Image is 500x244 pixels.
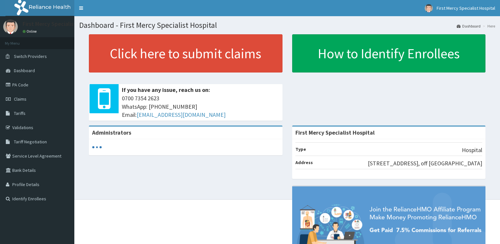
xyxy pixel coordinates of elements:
strong: First Mercy Specialist Hospital [295,129,375,136]
span: First Mercy Specialist Hospital [437,5,495,11]
span: Claims [14,96,27,102]
a: Online [23,29,38,34]
span: Tariff Negotiation [14,139,47,145]
li: Here [481,23,495,29]
b: Administrators [92,129,131,136]
b: Address [295,160,313,165]
a: How to Identify Enrollees [292,34,486,72]
img: User Image [3,19,18,34]
span: 0700 7354 2623 WhatsApp: [PHONE_NUMBER] Email: [122,94,279,119]
img: User Image [425,4,433,12]
a: Click here to submit claims [89,34,282,72]
b: If you have any issue, reach us on: [122,86,210,94]
p: [STREET_ADDRESS], off [GEOGRAPHIC_DATA] [368,159,482,168]
a: [EMAIL_ADDRESS][DOMAIN_NAME] [137,111,226,118]
svg: audio-loading [92,142,102,152]
span: Switch Providers [14,53,47,59]
p: Hospital [462,146,482,154]
a: Dashboard [457,23,481,29]
b: Type [295,146,306,152]
p: First Mercy Specialist Hospital [23,21,99,27]
h1: Dashboard - First Mercy Specialist Hospital [79,21,495,29]
span: Dashboard [14,68,35,73]
span: Tariffs [14,110,26,116]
